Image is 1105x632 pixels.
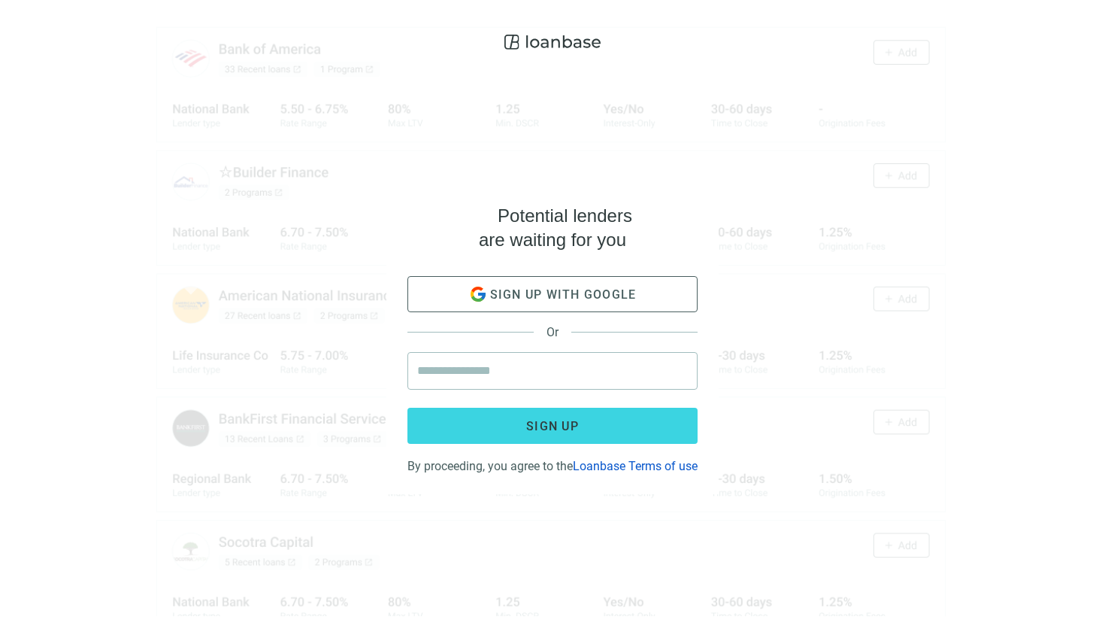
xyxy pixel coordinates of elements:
[526,419,579,433] span: Sign up
[534,325,571,339] span: Or
[407,276,698,312] button: Sign up with google
[473,204,632,252] h4: Potential lenders are waiting for you
[490,287,637,302] span: Sign up with google
[573,459,698,473] a: Loanbase Terms of use
[407,456,698,473] div: By proceeding, you agree to the
[407,408,698,444] button: Sign up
